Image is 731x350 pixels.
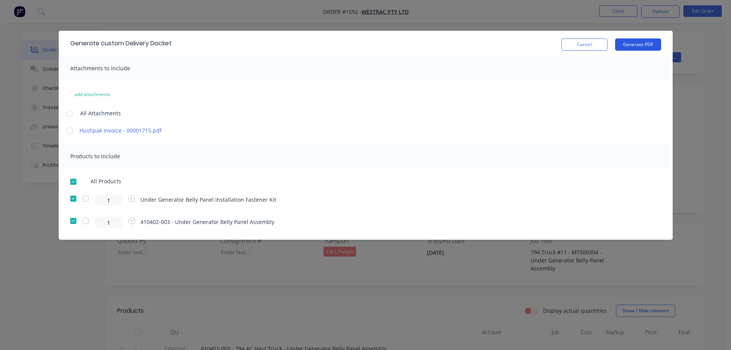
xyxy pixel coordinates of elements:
[79,126,214,134] a: Hushpak Invoice - 00001715.pdf
[91,177,126,185] span: All Products
[80,109,121,117] span: All Attachments
[70,39,172,48] div: Generate custom Delivery Docket
[66,88,119,101] button: add attachments
[70,65,130,72] span: Attachments to include
[70,153,120,160] span: Products to include
[561,38,607,51] button: Cancel
[615,38,661,51] button: Generate PDF
[140,196,276,204] span: Under Generator Belly Panel Installation Fastener Kit
[140,218,274,226] span: 410402-003 - Under Generator Belly Panel Assembly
